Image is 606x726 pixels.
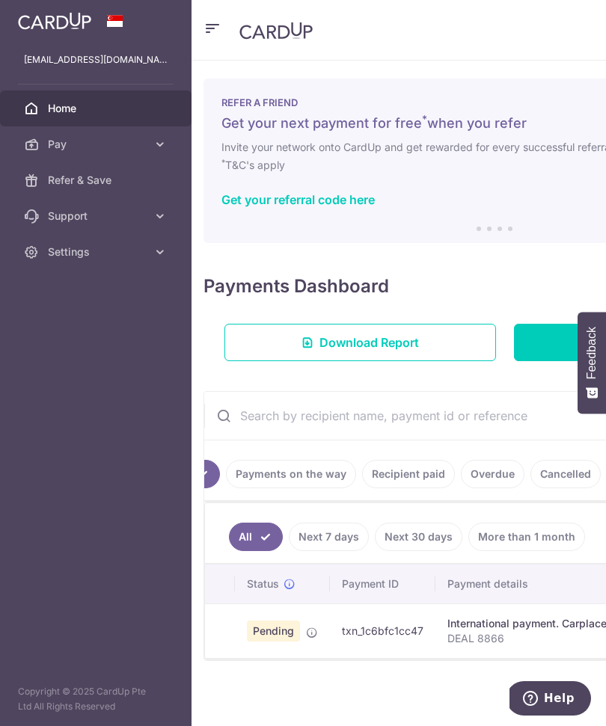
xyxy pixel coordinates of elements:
[48,137,147,152] span: Pay
[585,327,599,379] span: Feedback
[509,681,591,719] iframe: Opens a widget where you can find more information
[289,523,369,551] a: Next 7 days
[468,523,585,551] a: More than 1 month
[224,324,496,361] a: Download Report
[48,101,147,116] span: Home
[530,460,601,488] a: Cancelled
[203,273,389,300] h4: Payments Dashboard
[330,603,435,658] td: txn_1c6bfc1cc47
[239,22,313,40] img: CardUp
[24,52,168,67] p: [EMAIL_ADDRESS][DOMAIN_NAME]
[247,576,279,591] span: Status
[221,192,375,207] a: Get your referral code here
[226,460,356,488] a: Payments on the way
[319,333,419,351] span: Download Report
[48,173,147,188] span: Refer & Save
[375,523,462,551] a: Next 30 days
[229,523,283,551] a: All
[18,12,91,30] img: CardUp
[461,460,524,488] a: Overdue
[362,460,455,488] a: Recipient paid
[48,209,147,224] span: Support
[48,244,147,259] span: Settings
[578,312,606,413] button: Feedback - Show survey
[247,621,300,642] span: Pending
[330,565,435,603] th: Payment ID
